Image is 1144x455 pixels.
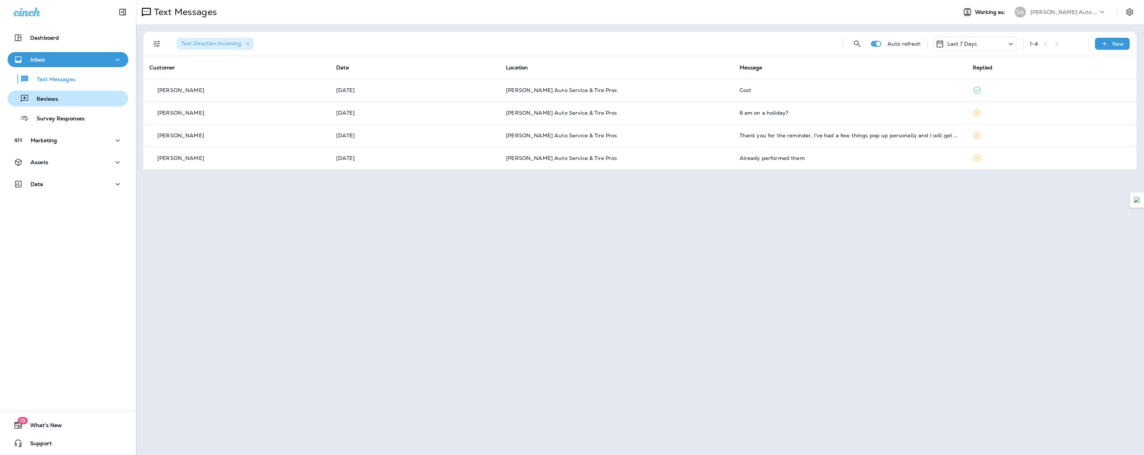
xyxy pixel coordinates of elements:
button: Reviews [8,91,128,106]
p: [PERSON_NAME] [157,110,204,116]
button: Settings [1123,5,1136,19]
span: [PERSON_NAME] Auto Service & Tire Pros [506,109,617,116]
p: Sep 2, 2025 04:11 PM [336,87,494,93]
div: Text Direction:Incoming [177,38,254,50]
p: Reviews [29,96,58,103]
p: Aug 29, 2025 10:23 AM [336,132,494,138]
span: Date [336,64,349,71]
p: [PERSON_NAME] Auto Service & Tire Pros [1030,9,1098,15]
button: Marketing [8,133,128,148]
div: 1 - 4 [1030,41,1038,47]
button: Support [8,436,128,451]
span: Working as: [975,9,1007,15]
button: Search Messages [850,36,865,51]
div: Cost [740,87,961,93]
div: SA [1015,6,1026,18]
button: Assets [8,155,128,170]
div: Thank you for the reminder, I've had a few things pop up personally and I will get back to you so... [740,132,961,138]
p: Assets [31,159,48,165]
p: Aug 29, 2025 10:08 AM [336,155,494,161]
span: Location [506,64,528,71]
img: Detect Auto [1134,197,1141,203]
p: [PERSON_NAME] [157,87,204,93]
div: 8 am on a holiday? [740,110,961,116]
p: Inbox [31,57,45,63]
p: Data [31,181,43,187]
span: [PERSON_NAME] Auto Service & Tire Pros [506,87,617,94]
button: Text Messages [8,71,128,87]
button: Filters [149,36,165,51]
p: [PERSON_NAME] [157,155,204,161]
span: What's New [23,422,62,431]
span: Customer [149,64,175,71]
span: [PERSON_NAME] Auto Service & Tire Pros [506,155,617,161]
button: 19What's New [8,418,128,433]
button: Dashboard [8,30,128,45]
p: Marketing [31,137,57,143]
p: Text Messages [29,76,75,83]
p: Last 7 Days [947,41,977,47]
span: Replied [973,64,992,71]
span: Text Direction : Incoming [181,40,241,47]
p: New [1112,41,1124,47]
button: Collapse Sidebar [112,5,133,20]
p: Sep 1, 2025 09:16 AM [336,110,494,116]
button: Survey Responses [8,110,128,126]
p: Auto refresh [887,41,921,47]
p: Dashboard [30,35,59,41]
button: Data [8,177,128,192]
p: Text Messages [151,6,217,18]
span: 19 [17,417,28,424]
p: [PERSON_NAME] [157,132,204,138]
span: Message [740,64,763,71]
span: [PERSON_NAME] Auto Service & Tire Pros [506,132,617,139]
p: Survey Responses [29,115,85,123]
span: Support [23,440,52,449]
div: Already performed them [740,155,961,161]
button: Inbox [8,52,128,67]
